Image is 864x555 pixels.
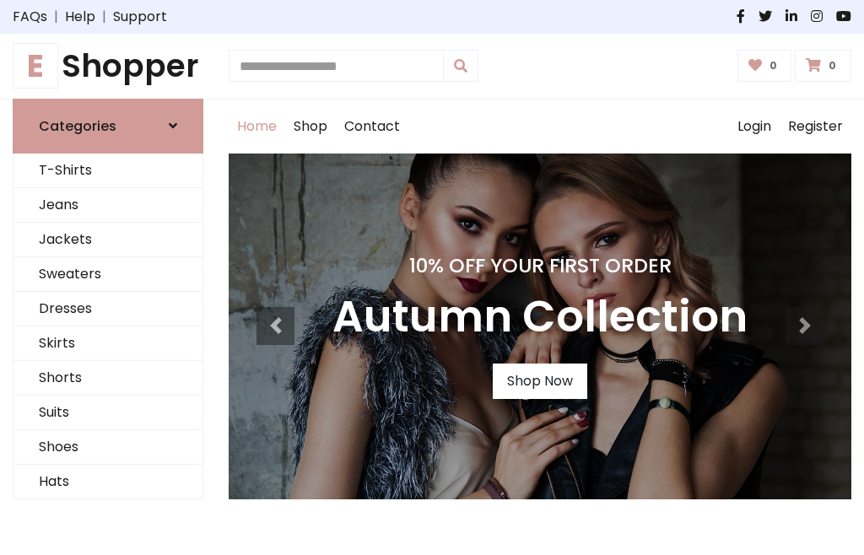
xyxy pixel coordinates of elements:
a: 0 [737,50,792,82]
a: T-Shirts [13,154,202,188]
a: Skirts [13,326,202,361]
a: EShopper [13,47,203,85]
a: Shoes [13,430,202,465]
a: Dresses [13,292,202,326]
span: | [95,7,113,27]
span: | [47,7,65,27]
span: 0 [824,58,840,73]
a: Shorts [13,361,202,396]
a: Login [729,100,780,154]
a: Jackets [13,223,202,257]
span: 0 [765,58,781,73]
a: Shop Now [493,364,587,399]
h3: Autumn Collection [332,291,748,343]
a: Support [113,7,167,27]
h6: Categories [39,118,116,134]
h1: Shopper [13,47,203,85]
a: Suits [13,396,202,430]
a: Shop [285,100,336,154]
a: 0 [795,50,851,82]
a: Help [65,7,95,27]
a: Hats [13,465,202,499]
a: Home [229,100,285,154]
a: Jeans [13,188,202,223]
a: Categories [13,99,203,154]
a: Sweaters [13,257,202,292]
a: FAQs [13,7,47,27]
h4: 10% Off Your First Order [332,254,748,277]
a: Contact [336,100,408,154]
a: Register [780,100,851,154]
span: E [13,43,58,89]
